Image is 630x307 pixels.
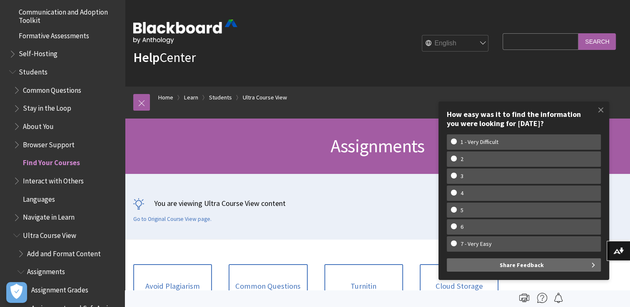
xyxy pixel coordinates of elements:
span: Interact with Others [23,174,84,185]
span: Languages [23,192,55,203]
img: Blackboard by Anthology [133,20,237,44]
span: Share Feedback [500,258,544,272]
span: Students [19,65,47,76]
span: Ultra Course View [23,228,76,240]
w-span: 4 [451,190,473,197]
span: Assignment Grades [31,283,88,294]
strong: Help [133,49,159,66]
a: HelpCenter [133,49,196,66]
span: Formative Assessments [19,29,89,40]
p: You are viewing Ultra Course View content [133,198,622,208]
img: Print [519,293,529,303]
button: Open Preferences [6,282,27,303]
span: Navigate in Learn [23,210,75,222]
span: Browser Support [23,138,75,149]
a: Learn [184,92,198,103]
w-span: 5 [451,207,473,214]
img: More help [537,293,547,303]
w-span: 3 [451,173,473,180]
span: Assignments [27,265,65,276]
button: Share Feedback [447,258,601,272]
w-span: 2 [451,156,473,163]
w-span: 7 - Very Easy [451,240,501,248]
span: Self-Hosting [19,47,57,58]
a: Home [158,92,173,103]
span: About You [23,119,54,131]
w-span: 1 - Very Difficult [451,139,508,146]
img: Follow this page [553,293,563,303]
span: Find Your Courses [23,156,80,167]
select: Site Language Selector [422,35,489,52]
div: How easy was it to find the information you were looking for [DATE]? [447,110,601,128]
span: Assignments [331,134,424,157]
a: Ultra Course View [243,92,287,103]
a: Go to Original Course View page. [133,215,212,223]
span: Communication and Adoption Toolkit [19,5,119,25]
input: Search [578,33,616,50]
span: Common Questions [23,83,81,94]
w-span: 6 [451,223,473,230]
a: Students [209,92,232,103]
span: Stay in the Loop [23,102,71,113]
span: Add and Format Content [27,247,101,258]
